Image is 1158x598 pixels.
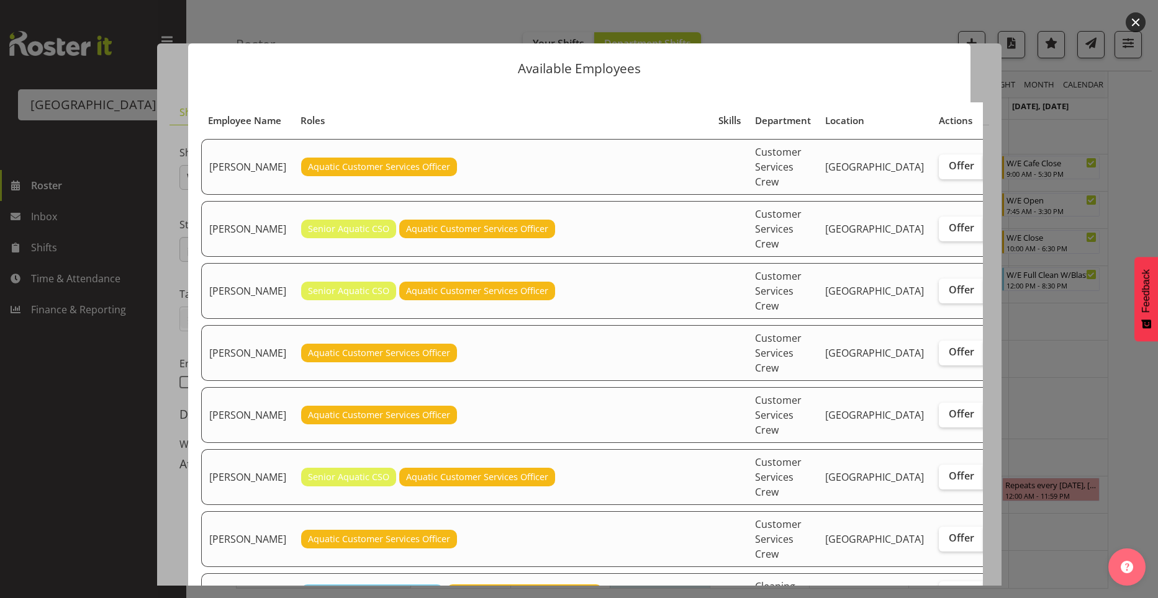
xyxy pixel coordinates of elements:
span: [GEOGRAPHIC_DATA] [825,408,924,422]
span: Senior Aquatic CSO [308,284,389,298]
div: Roles [301,114,704,128]
span: Aquatic Customer Services Officer [406,284,548,298]
td: [PERSON_NAME] [201,139,294,195]
img: help-xxl-2.png [1121,561,1133,573]
span: [GEOGRAPHIC_DATA] [825,222,924,236]
span: Aquatic Customer Services Officer [406,470,548,484]
span: [GEOGRAPHIC_DATA] [825,160,924,174]
p: Available Employees [201,62,958,75]
span: Offer [949,283,974,296]
span: Aquatic Customer Services Officer [406,222,548,236]
span: Aquatic Customer Services Officer [308,346,450,360]
div: Location [825,114,925,128]
span: Customer Services Crew [755,207,802,251]
span: Customer Services Crew [755,517,802,561]
div: Department [755,114,811,128]
td: [PERSON_NAME] [201,449,294,505]
span: Aquatic Customer Services Officer [308,408,450,422]
span: Aquatic Customer Services Officer [308,532,450,546]
span: Customer Services Crew [755,145,802,189]
td: [PERSON_NAME] [201,201,294,257]
span: Offer [949,159,974,172]
span: Customer Services Crew [755,393,802,437]
td: [PERSON_NAME] [201,511,294,567]
td: [PERSON_NAME] [201,325,294,381]
span: Feedback [1141,269,1152,313]
span: Offer [949,346,974,358]
span: Offer [949,532,974,544]
span: Customer Services Crew [755,455,802,499]
div: Actions [939,114,1035,128]
div: Employee Name [208,114,286,128]
span: Customer Services Crew [755,331,802,375]
span: Offer [949,408,974,420]
td: [PERSON_NAME] [201,387,294,443]
span: Senior Aquatic CSO [308,470,389,484]
span: Aquatic Customer Services Officer [308,160,450,174]
td: [PERSON_NAME] [201,263,294,319]
span: Customer Services Crew [755,269,802,313]
div: Skills [718,114,741,128]
span: Offer [949,470,974,482]
span: [GEOGRAPHIC_DATA] [825,470,924,484]
span: [GEOGRAPHIC_DATA] [825,284,924,298]
button: Feedback - Show survey [1134,257,1158,341]
span: Senior Aquatic CSO [308,222,389,236]
span: [GEOGRAPHIC_DATA] [825,346,924,360]
span: Offer [949,221,974,234]
span: [GEOGRAPHIC_DATA] [825,532,924,546]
